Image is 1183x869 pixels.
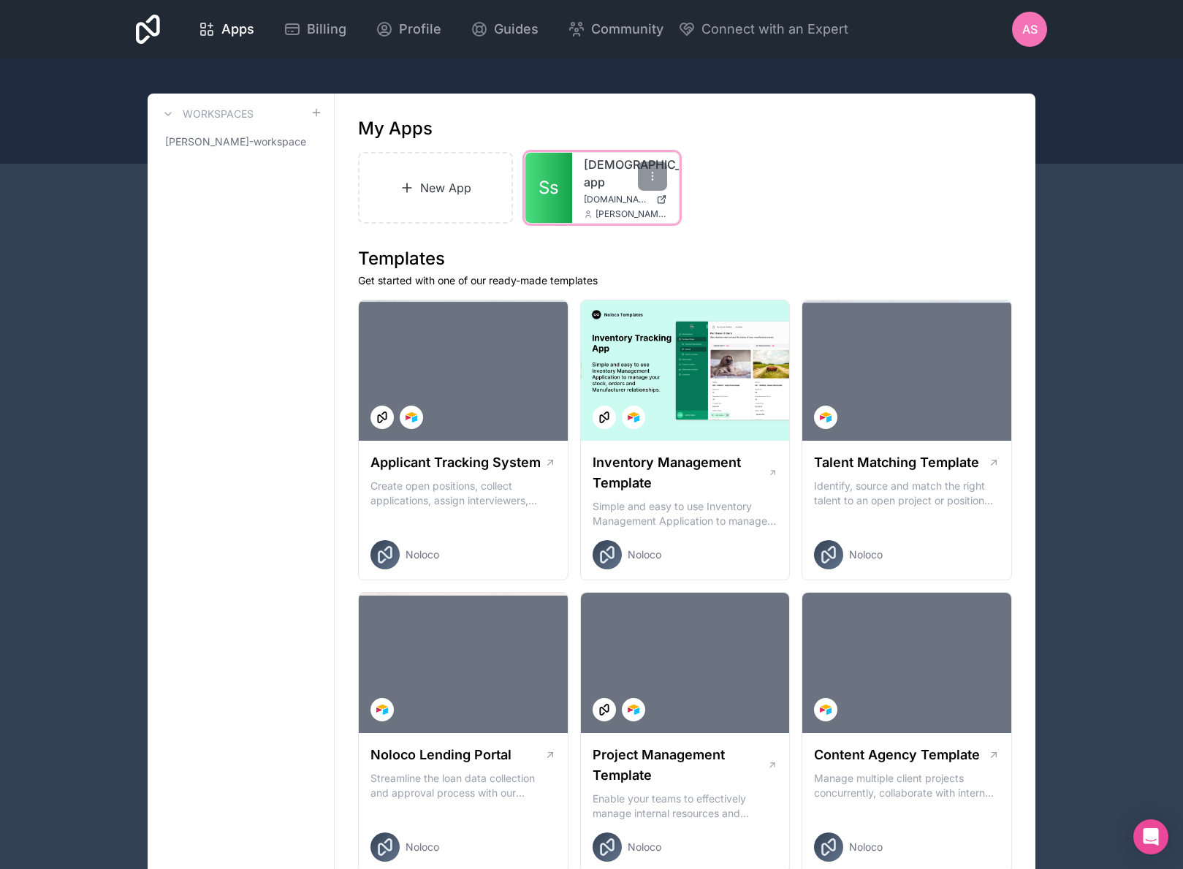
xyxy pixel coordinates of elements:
[358,117,433,140] h1: My Apps
[370,745,511,765] h1: Noloco Lending Portal
[814,771,1000,800] p: Manage multiple client projects concurrently, collaborate with internal and external stakeholders...
[159,105,254,123] a: Workspaces
[539,176,559,200] span: Ss
[494,19,539,39] span: Guides
[183,107,254,121] h3: Workspaces
[406,411,417,423] img: Airtable Logo
[820,704,832,716] img: Airtable Logo
[1022,20,1038,38] span: AS
[849,840,883,854] span: Noloco
[399,19,441,39] span: Profile
[406,547,439,562] span: Noloco
[701,19,848,39] span: Connect with an Expert
[221,19,254,39] span: Apps
[849,547,883,562] span: Noloco
[628,547,661,562] span: Noloco
[159,129,322,155] a: [PERSON_NAME]-workspace
[593,499,778,528] p: Simple and easy to use Inventory Management Application to manage your stock, orders and Manufact...
[307,19,346,39] span: Billing
[358,247,1012,270] h1: Templates
[593,792,778,821] p: Enable your teams to effectively manage internal resources and execute client projects on time.
[376,704,388,716] img: Airtable Logo
[1133,819,1168,854] div: Open Intercom Messenger
[596,208,667,220] span: [PERSON_NAME][EMAIL_ADDRESS][DOMAIN_NAME]
[678,19,848,39] button: Connect with an Expert
[406,840,439,854] span: Noloco
[814,452,979,473] h1: Talent Matching Template
[593,452,768,493] h1: Inventory Management Template
[358,273,1012,288] p: Get started with one of our ready-made templates
[814,745,980,765] h1: Content Agency Template
[370,771,556,800] p: Streamline the loan data collection and approval process with our Lending Portal template.
[584,156,667,191] a: [DEMOGRAPHIC_DATA]-app
[370,452,541,473] h1: Applicant Tracking System
[370,479,556,508] p: Create open positions, collect applications, assign interviewers, centralise candidate feedback a...
[628,704,639,716] img: Airtable Logo
[820,411,832,423] img: Airtable Logo
[358,152,513,224] a: New App
[272,13,358,45] a: Billing
[584,194,667,205] a: [DOMAIN_NAME]
[364,13,453,45] a: Profile
[814,479,1000,508] p: Identify, source and match the right talent to an open project or position with our Talent Matchi...
[628,411,639,423] img: Airtable Logo
[591,19,663,39] span: Community
[593,745,767,786] h1: Project Management Template
[165,134,306,149] span: [PERSON_NAME]-workspace
[186,13,266,45] a: Apps
[556,13,675,45] a: Community
[459,13,550,45] a: Guides
[584,194,650,205] span: [DOMAIN_NAME]
[525,153,572,223] a: Ss
[628,840,661,854] span: Noloco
